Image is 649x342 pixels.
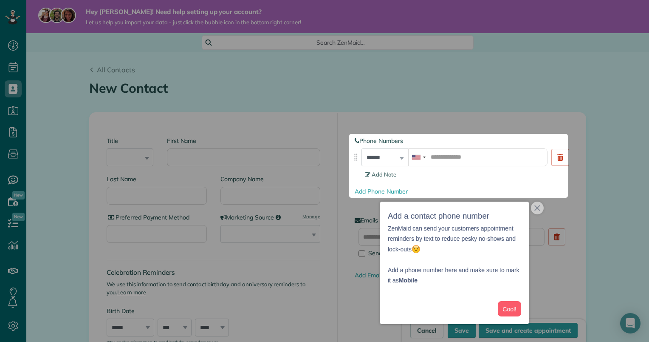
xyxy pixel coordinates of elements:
label: Phone Numbers [355,137,569,145]
button: close, [531,202,544,214]
div: United States: +1 [409,149,428,166]
strong: Mobile [399,277,418,284]
p: ZenMaid can send your customers appointment reminders by text to reduce pesky no-shows and lock-outs [388,223,521,255]
div: Add a contact phone numberZenMaid can send your customers appointment reminders by text to reduce... [380,202,529,324]
button: Cool! [498,301,521,317]
span: Add Note [365,171,396,178]
a: Add Phone Number [355,188,408,195]
p: Add a phone number here and make sure to mark it as [388,254,521,286]
img: drag_indicator-119b368615184ecde3eda3c64c821f6cf29d3e2b97b89ee44bc31753036683e5.png [351,153,360,162]
h3: Add a contact phone number [388,209,521,223]
img: :worried: [412,245,420,254]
